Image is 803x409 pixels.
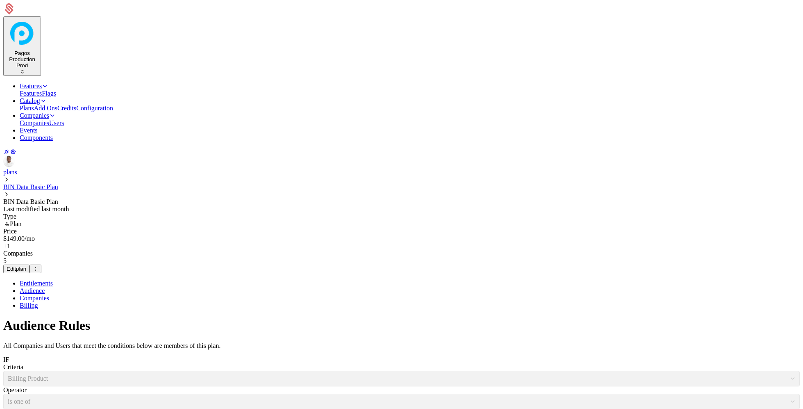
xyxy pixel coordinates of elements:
[42,90,56,97] a: Flags
[20,302,38,309] a: Billing
[20,295,49,302] a: Companies
[7,56,38,62] div: Production
[3,265,29,273] button: Editplan
[20,127,38,134] a: Events
[20,287,45,294] a: Audience
[3,257,800,265] div: 5
[3,342,800,350] p: All Companies and Users that meet the conditions below are members of this plan.
[20,119,49,126] a: Companies
[49,119,64,126] a: Users
[57,105,76,112] a: Credits
[3,169,17,176] a: plans
[10,220,21,227] span: Plan
[20,112,56,119] a: Companies
[3,386,27,393] span: Operator
[20,90,42,97] a: Features
[3,183,58,190] a: BIN Data Basic Plan
[29,265,41,273] button: Select action
[34,105,57,112] a: Add Ons
[3,16,41,76] button: Select environment
[3,363,23,370] span: Criteria
[3,198,800,206] div: BIN Data Basic Plan
[3,250,33,257] span: Companies
[7,266,26,272] div: Edit plan
[20,134,53,141] a: Components
[10,149,16,155] a: Settings
[3,206,800,213] div: Last modified last month
[20,105,34,112] a: Plans
[3,82,800,142] nav: Main
[14,50,30,56] span: Pagos
[3,235,800,242] div: $149.00 /mo
[16,62,28,69] span: Prod
[76,105,113,112] a: Configuration
[20,280,53,287] a: Entitlements
[3,356,800,363] div: IF
[3,155,15,167] img: LJ Durante
[3,318,800,333] h1: Audience Rules
[3,228,17,235] span: Price
[3,280,800,309] ul: Choose Sub Page
[3,280,800,309] nav: Main
[3,149,10,155] a: Integrations
[3,242,10,249] span: + 1
[20,82,48,89] a: Features
[7,18,38,49] img: Pagos
[3,213,16,220] span: Type
[3,155,15,167] button: Open user button
[20,97,47,104] a: Catalog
